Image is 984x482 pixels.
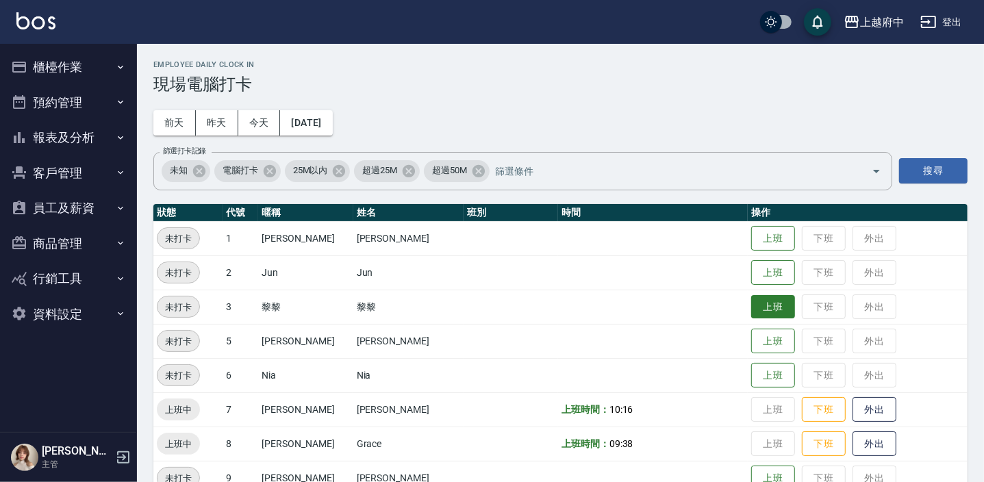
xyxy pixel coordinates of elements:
[153,204,223,222] th: 狀態
[11,444,38,471] img: Person
[353,255,464,290] td: Jun
[162,160,210,182] div: 未知
[838,8,909,36] button: 上越府中
[258,255,353,290] td: Jun
[424,160,490,182] div: 超過50M
[162,164,196,177] span: 未知
[163,146,206,156] label: 篩選打卡記錄
[153,110,196,136] button: 前天
[258,290,353,324] td: 黎黎
[196,110,238,136] button: 昨天
[751,226,795,251] button: 上班
[748,204,968,222] th: 操作
[223,324,258,358] td: 5
[223,221,258,255] td: 1
[751,363,795,388] button: 上班
[223,427,258,461] td: 8
[464,204,558,222] th: 班別
[5,155,131,191] button: 客戶管理
[42,458,112,470] p: 主管
[899,158,968,183] button: 搜尋
[353,358,464,392] td: Nia
[285,164,336,177] span: 25M以內
[153,75,968,94] h3: 現場電腦打卡
[866,160,887,182] button: Open
[853,431,896,457] button: 外出
[802,431,846,457] button: 下班
[609,438,633,449] span: 09:38
[223,204,258,222] th: 代號
[353,204,464,222] th: 姓名
[751,260,795,286] button: 上班
[354,164,405,177] span: 超過25M
[238,110,281,136] button: 今天
[804,8,831,36] button: save
[153,60,968,69] h2: Employee Daily Clock In
[258,324,353,358] td: [PERSON_NAME]
[5,85,131,120] button: 預約管理
[157,437,200,451] span: 上班中
[258,392,353,427] td: [PERSON_NAME]
[562,404,609,415] b: 上班時間：
[157,368,199,383] span: 未打卡
[258,204,353,222] th: 暱稱
[285,160,351,182] div: 25M以內
[157,334,199,348] span: 未打卡
[157,266,199,280] span: 未打卡
[353,290,464,324] td: 黎黎
[354,160,420,182] div: 超過25M
[258,358,353,392] td: Nia
[5,261,131,296] button: 行銷工具
[280,110,332,136] button: [DATE]
[853,397,896,422] button: 外出
[214,160,281,182] div: 電腦打卡
[353,427,464,461] td: Grace
[5,120,131,155] button: 報表及分析
[5,190,131,226] button: 員工及薪資
[5,226,131,262] button: 商品管理
[558,204,748,222] th: 時間
[223,290,258,324] td: 3
[353,324,464,358] td: [PERSON_NAME]
[751,295,795,319] button: 上班
[751,329,795,354] button: 上班
[223,255,258,290] td: 2
[223,358,258,392] td: 6
[5,49,131,85] button: 櫃檯作業
[42,444,112,458] h5: [PERSON_NAME]
[16,12,55,29] img: Logo
[258,427,353,461] td: [PERSON_NAME]
[214,164,266,177] span: 電腦打卡
[353,221,464,255] td: [PERSON_NAME]
[157,300,199,314] span: 未打卡
[157,231,199,246] span: 未打卡
[5,296,131,332] button: 資料設定
[915,10,968,35] button: 登出
[562,438,609,449] b: 上班時間：
[258,221,353,255] td: [PERSON_NAME]
[223,392,258,427] td: 7
[609,404,633,415] span: 10:16
[492,159,848,183] input: 篩選條件
[802,397,846,422] button: 下班
[353,392,464,427] td: [PERSON_NAME]
[424,164,475,177] span: 超過50M
[860,14,904,31] div: 上越府中
[157,403,200,417] span: 上班中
